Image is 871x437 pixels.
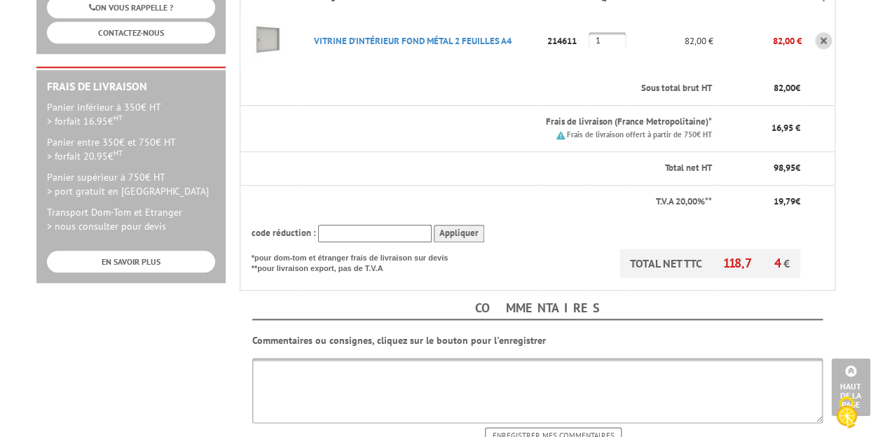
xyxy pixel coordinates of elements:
[47,170,215,198] p: Panier supérieur à 750€ HT
[303,72,713,105] th: Sous total brut HT
[829,395,864,430] img: Cookies (fenêtre modale)
[434,225,484,242] input: Appliquer
[240,13,296,69] img: VITRINE D'INTéRIEUR FOND MéTAL 2 FEUILLES A4
[774,82,795,94] span: 82,00
[252,298,823,320] h4: Commentaires
[725,162,800,175] p: €
[713,29,802,53] p: 82,00 €
[47,22,215,43] a: CONTACTEZ-NOUS
[47,220,166,233] span: > nous consulter pour devis
[47,135,215,163] p: Panier entre 350€ et 750€ HT
[314,116,712,129] p: Frais de livraison (France Metropolitaine)*
[771,122,800,134] span: 16,95 €
[47,81,215,93] h2: Frais de Livraison
[252,227,316,239] span: code réduction :
[252,195,712,209] p: T.V.A 20,00%**
[47,205,215,233] p: Transport Dom-Tom et Etranger
[47,115,123,127] span: > forfait 16.95€
[252,334,546,347] b: Commentaires ou consignes, cliquez sur le bouton pour l'enregistrer
[619,249,800,278] p: TOTAL NET TTC €
[723,255,783,271] span: 118,74
[252,162,712,175] p: Total net HT
[822,389,871,437] button: Cookies (fenêtre modale)
[114,113,123,123] sup: HT
[630,29,713,53] p: 82,00 €
[774,162,795,174] span: 98,95
[47,251,215,272] a: EN SAVOIR PLUS
[831,359,870,416] a: Haut de la page
[725,195,800,209] p: €
[556,131,565,139] img: picto.png
[542,29,589,53] p: 214611
[47,100,215,128] p: Panier inférieur à 350€ HT
[114,148,123,158] sup: HT
[252,249,462,275] p: *pour dom-tom et étranger frais de livraison sur devis **pour livraison export, pas de T.V.A
[725,82,800,95] p: €
[567,130,712,139] small: Frais de livraison offert à partir de 750€ HT
[774,195,795,207] span: 19,79
[47,150,123,162] span: > forfait 20.95€
[314,35,512,47] a: VITRINE D'INTéRIEUR FOND MéTAL 2 FEUILLES A4
[47,185,209,197] span: > port gratuit en [GEOGRAPHIC_DATA]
